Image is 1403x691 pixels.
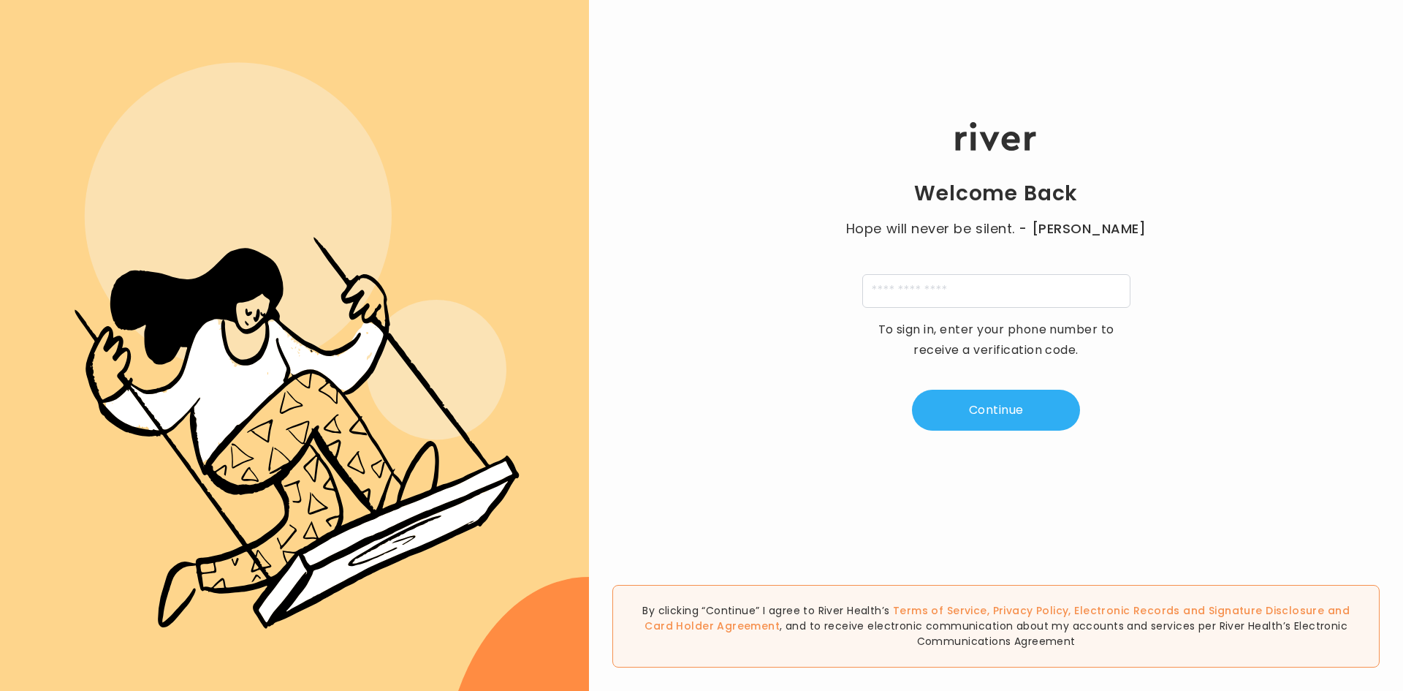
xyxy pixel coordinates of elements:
[914,181,1078,207] h1: Welcome Back
[1074,603,1324,618] a: Electronic Records and Signature Disclosure
[868,320,1124,360] p: To sign in, enter your phone number to receive a verification code.
[612,585,1380,668] div: By clicking “Continue” I agree to River Health’s
[645,603,1350,633] span: , , and
[832,219,1160,239] p: Hope will never be silent.
[780,619,1347,649] span: , and to receive electronic communication about my accounts and services per River Health’s Elect...
[1019,219,1146,239] span: - [PERSON_NAME]
[912,390,1080,431] button: Continue
[645,619,780,633] a: Card Holder Agreement
[893,603,987,618] a: Terms of Service
[993,603,1069,618] a: Privacy Policy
